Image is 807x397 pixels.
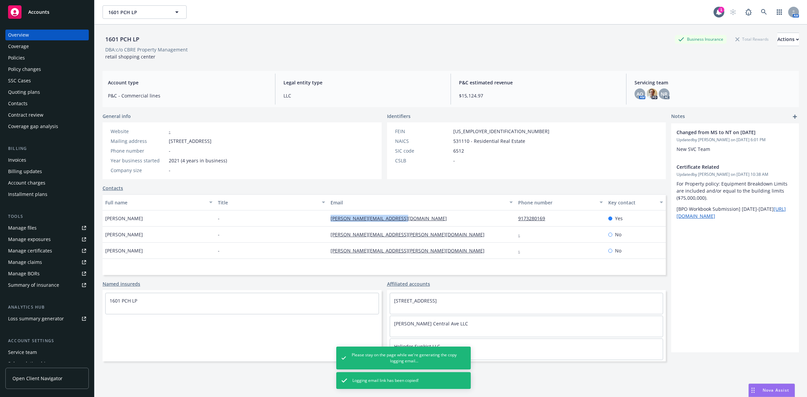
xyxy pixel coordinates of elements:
span: No [615,247,621,254]
button: Actions [777,33,799,46]
div: Billing [5,145,89,152]
a: Loss summary generator [5,313,89,324]
a: Account charges [5,177,89,188]
a: - [518,231,525,238]
div: DBA: c/o CBRE Property Management [105,46,188,53]
span: Updated by [PERSON_NAME] on [DATE] 10:38 AM [677,171,794,177]
a: - [169,128,170,134]
a: Affiliated accounts [387,280,430,287]
div: Certificate RelatedUpdatedby [PERSON_NAME] on [DATE] 10:38 AMFor Property policy: Equipment Break... [671,158,799,225]
div: Manage exposures [8,234,51,245]
div: Company size [111,167,166,174]
span: Servicing team [635,79,794,86]
p: For Property policy: Equipment Breakdown Limits are included and/or equal to the building limits ... [677,180,794,201]
span: Nova Assist [763,387,789,393]
span: LLC [283,92,443,99]
span: [US_EMPLOYER_IDENTIFICATION_NUMBER] [453,128,549,135]
div: SIC code [395,147,451,154]
a: Invoices [5,155,89,165]
a: Summary of insurance [5,280,89,290]
div: Manage files [8,223,37,233]
div: Policies [8,52,25,63]
a: SSC Cases [5,75,89,86]
a: Contract review [5,110,89,120]
span: retail shopping center [105,53,155,60]
div: Title [218,199,318,206]
a: 9173280169 [518,215,550,222]
span: Yes [615,215,623,222]
a: [PERSON_NAME][EMAIL_ADDRESS][PERSON_NAME][DOMAIN_NAME] [331,247,490,254]
div: Email [331,199,505,206]
div: Overview [8,30,29,40]
div: Manage claims [8,257,42,268]
a: Coverage [5,41,89,52]
a: Manage exposures [5,234,89,245]
span: 6512 [453,147,464,154]
div: Billing updates [8,166,42,177]
a: Policies [5,52,89,63]
a: Switch app [773,5,786,19]
a: Policy changes [5,64,89,75]
a: Heliodor Sunkist LLC [394,343,440,350]
a: 1601 PCH LP [110,297,137,304]
button: Full name [103,194,215,210]
a: [STREET_ADDRESS] [394,297,437,304]
div: Year business started [111,157,166,164]
span: Legal entity type [283,79,443,86]
span: Updated by [PERSON_NAME] on [DATE] 6:01 PM [677,137,794,143]
div: Manage certificates [8,245,52,256]
a: [PERSON_NAME][EMAIL_ADDRESS][DOMAIN_NAME] [331,215,452,222]
div: Invoices [8,155,26,165]
div: Sales relationships [8,358,51,369]
a: Billing updates [5,166,89,177]
a: add [791,113,799,121]
button: 1601 PCH LP [103,5,187,19]
a: Installment plans [5,189,89,200]
a: Manage BORs [5,268,89,279]
div: Service team [8,347,37,358]
div: Phone number [518,199,595,206]
div: Business Insurance [675,35,727,43]
span: $15,124.97 [459,92,618,99]
span: [STREET_ADDRESS] [169,137,212,145]
div: Drag to move [749,384,757,397]
div: Key contact [608,199,656,206]
div: Total Rewards [732,35,772,43]
button: Email [328,194,515,210]
a: Service team [5,347,89,358]
div: Contacts [8,98,28,109]
span: 2021 (4 years in business) [169,157,227,164]
span: New SVC Team [677,146,710,152]
span: General info [103,113,131,120]
div: Coverage gap analysis [8,121,58,132]
div: 1601 PCH LP [103,35,142,44]
a: [PERSON_NAME][EMAIL_ADDRESS][PERSON_NAME][DOMAIN_NAME] [331,231,490,238]
span: Accounts [28,9,49,15]
div: FEIN [395,128,451,135]
span: - [169,147,170,154]
span: - [453,157,455,164]
span: No [615,231,621,238]
a: Contacts [5,98,89,109]
div: Mailing address [111,137,166,145]
a: Manage claims [5,257,89,268]
a: Report a Bug [742,5,755,19]
span: [PERSON_NAME] [105,231,143,238]
a: Manage certificates [5,245,89,256]
div: Account charges [8,177,45,188]
div: Manage BORs [8,268,40,279]
span: P&C estimated revenue [459,79,618,86]
a: Overview [5,30,89,40]
span: 1601 PCH LP [108,9,166,16]
div: SSC Cases [8,75,31,86]
span: P&C - Commercial lines [108,92,267,99]
div: Quoting plans [8,87,40,97]
div: Installment plans [8,189,47,200]
a: Coverage gap analysis [5,121,89,132]
div: Loss summary generator [8,313,64,324]
button: Phone number [515,194,606,210]
div: Tools [5,213,89,220]
span: [PERSON_NAME] [105,215,143,222]
img: photo [647,88,657,99]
